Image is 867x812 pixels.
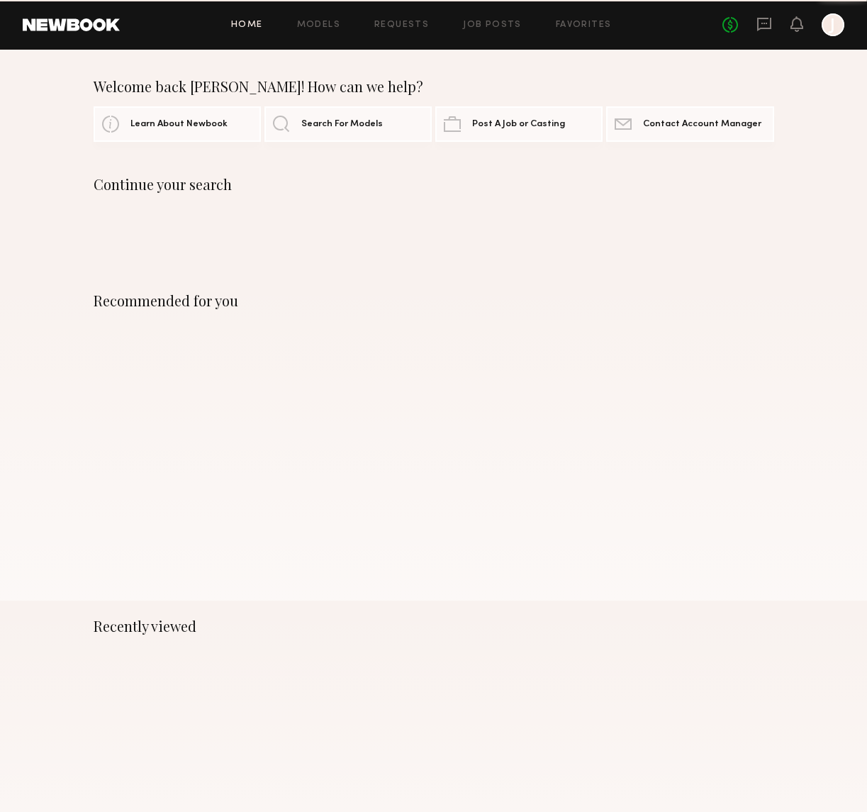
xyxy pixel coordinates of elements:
[606,106,773,142] a: Contact Account Manager
[94,618,774,635] div: Recently viewed
[297,21,340,30] a: Models
[94,176,774,193] div: Continue your search
[472,120,565,129] span: Post A Job or Casting
[463,21,522,30] a: Job Posts
[264,106,432,142] a: Search For Models
[94,106,261,142] a: Learn About Newbook
[374,21,429,30] a: Requests
[435,106,603,142] a: Post A Job or Casting
[556,21,612,30] a: Favorites
[94,78,774,95] div: Welcome back [PERSON_NAME]! How can we help?
[643,120,761,129] span: Contact Account Manager
[231,21,263,30] a: Home
[94,292,774,309] div: Recommended for you
[301,120,383,129] span: Search For Models
[822,13,844,36] a: J
[130,120,228,129] span: Learn About Newbook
